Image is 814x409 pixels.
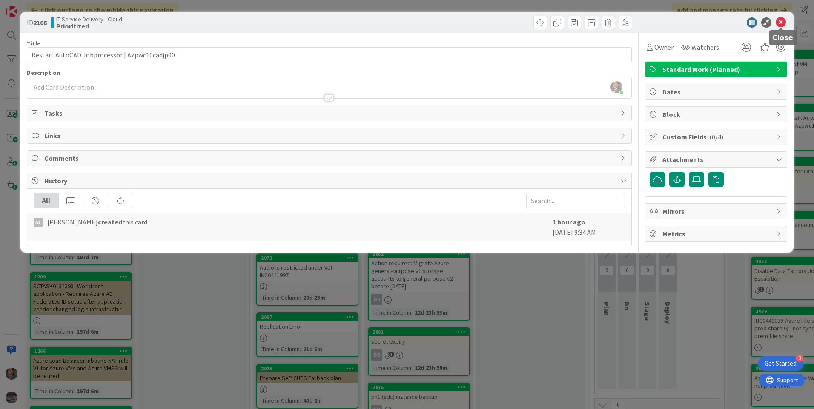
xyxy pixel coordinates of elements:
h5: Close [772,34,793,42]
span: History [44,176,616,186]
b: created [98,218,122,226]
span: ID [27,17,47,28]
b: 1 hour ago [553,218,585,226]
span: Custom Fields [662,132,771,142]
div: 3 [796,354,803,362]
span: Comments [44,153,616,163]
span: ( 0/4 ) [709,133,723,141]
span: Links [44,131,616,141]
span: Support [18,1,39,11]
div: Get Started [765,359,797,368]
label: Title [27,40,40,47]
span: Mirrors [662,206,771,216]
span: Dates [662,87,771,97]
span: Attachments [662,154,771,165]
span: Standard Work (Planned) [662,64,771,74]
div: All [34,193,59,208]
span: Watchers [691,42,719,52]
input: Search... [526,193,625,208]
span: Owner [654,42,674,52]
input: type card name here... [27,47,632,62]
b: Prioritized [56,23,122,29]
span: IT Service Delivery - Cloud [56,16,122,23]
span: Description [27,69,60,77]
div: [DATE] 9:34 AM [553,217,625,237]
span: Block [662,109,771,119]
span: Metrics [662,229,771,239]
div: Open Get Started checklist, remaining modules: 3 [758,356,803,371]
img: d4mZCzJxnlYlsl7tbRpKOP7QXawjtCsN.jpg [610,81,622,93]
span: Tasks [44,108,616,118]
span: [PERSON_NAME] this card [47,217,147,227]
div: AS [34,218,43,227]
b: 2106 [33,18,47,27]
